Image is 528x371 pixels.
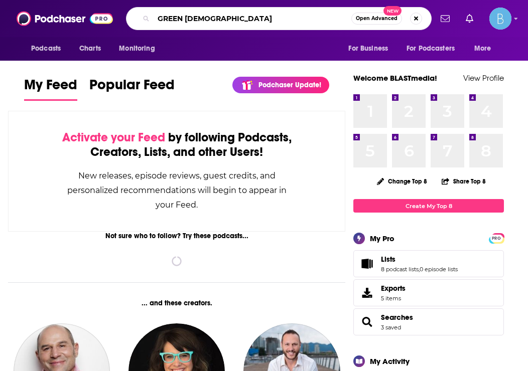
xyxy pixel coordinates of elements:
button: Share Top 8 [441,171,486,191]
a: Popular Feed [89,76,175,101]
button: Change Top 8 [371,175,433,188]
div: My Pro [370,234,394,243]
span: For Business [348,42,388,56]
div: ... and these creators. [8,299,345,307]
span: Logged in as BLASTmedia [489,8,511,30]
a: 0 episode lists [420,266,458,273]
a: Lists [357,257,377,271]
a: Lists [381,255,458,264]
span: Exports [381,284,406,293]
input: Search podcasts, credits, & more... [154,11,351,27]
button: Show profile menu [489,8,511,30]
div: My Activity [370,356,410,366]
span: Open Advanced [356,16,398,21]
button: open menu [24,39,74,58]
span: New [383,6,402,16]
span: Popular Feed [89,76,175,99]
span: Charts [79,42,101,56]
a: 3 saved [381,324,401,331]
a: Show notifications dropdown [462,10,477,27]
img: User Profile [489,8,511,30]
div: New releases, episode reviews, guest credits, and personalized recommendations will begin to appe... [59,168,295,212]
a: My Feed [24,76,77,101]
button: open menu [112,39,168,58]
span: Podcasts [31,42,61,56]
div: Search podcasts, credits, & more... [126,7,432,30]
span: 5 items [381,295,406,302]
span: Searches [353,308,504,335]
span: Monitoring [119,42,155,56]
div: by following Podcasts, Creators, Lists, and other Users! [59,130,295,159]
p: Podchaser Update! [258,81,321,89]
a: Show notifications dropdown [437,10,454,27]
button: Open AdvancedNew [351,13,402,25]
a: Searches [357,315,377,329]
button: open menu [467,39,504,58]
span: PRO [490,235,502,242]
span: For Podcasters [407,42,455,56]
span: Lists [381,255,395,264]
a: Charts [73,39,107,58]
a: PRO [490,234,502,242]
a: Searches [381,313,413,322]
a: Create My Top 8 [353,199,504,213]
a: 8 podcast lists [381,266,419,273]
div: Not sure who to follow? Try these podcasts... [8,232,345,240]
a: View Profile [463,73,504,83]
a: Exports [353,279,504,306]
span: More [474,42,491,56]
span: Exports [357,286,377,300]
span: Lists [353,250,504,277]
a: Welcome BLASTmedia! [353,73,437,83]
span: My Feed [24,76,77,99]
span: Activate your Feed [62,130,165,145]
img: Podchaser - Follow, Share and Rate Podcasts [17,9,113,28]
button: open menu [400,39,469,58]
span: , [419,266,420,273]
button: open menu [341,39,401,58]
